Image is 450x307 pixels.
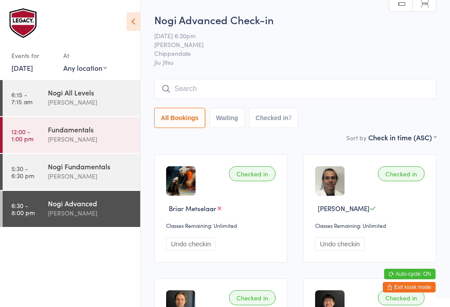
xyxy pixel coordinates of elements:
[11,91,33,105] time: 6:15 - 7:15 am
[154,58,436,66] span: Jiu Jitsu
[154,40,423,49] span: [PERSON_NAME]
[9,7,40,40] img: Legacy Brazilian Jiu Jitsu
[229,166,276,181] div: Checked in
[166,166,196,196] img: image1705444000.png
[346,133,367,142] label: Sort by
[154,79,436,99] input: Search
[11,165,34,179] time: 5:30 - 6:30 pm
[318,204,370,213] span: [PERSON_NAME]
[229,290,276,305] div: Checked in
[63,63,107,73] div: Any location
[11,63,33,73] a: [DATE]
[154,12,436,27] h2: Nogi Advanced Check-in
[3,80,140,116] a: 6:15 -7:15 amNogi All Levels[PERSON_NAME]
[378,166,425,181] div: Checked in
[48,134,133,144] div: [PERSON_NAME]
[11,128,33,142] time: 12:00 - 1:00 pm
[48,171,133,181] div: [PERSON_NAME]
[154,49,423,58] span: Chippendale
[11,202,35,216] time: 6:30 - 8:00 pm
[11,48,54,63] div: Events for
[48,88,133,97] div: Nogi All Levels
[315,222,427,229] div: Classes Remaining: Unlimited
[154,31,423,40] span: [DATE] 6:30pm
[3,154,140,190] a: 5:30 -6:30 pmNogi Fundamentals[PERSON_NAME]
[249,108,299,128] button: Checked in7
[166,222,278,229] div: Classes Remaining: Unlimited
[48,124,133,134] div: Fundamentals
[315,166,345,196] img: image1688469197.png
[48,198,133,208] div: Nogi Advanced
[368,132,436,142] div: Check in time (ASC)
[315,237,365,251] button: Undo checkin
[48,97,133,107] div: [PERSON_NAME]
[154,108,205,128] button: All Bookings
[210,108,245,128] button: Waiting
[63,48,107,63] div: At
[384,269,435,279] button: Auto-cycle: ON
[48,161,133,171] div: Nogi Fundamentals
[166,237,216,251] button: Undo checkin
[3,191,140,227] a: 6:30 -8:00 pmNogi Advanced[PERSON_NAME]
[288,114,292,121] div: 7
[169,204,216,213] span: Briar Metselaar
[48,208,133,218] div: [PERSON_NAME]
[3,117,140,153] a: 12:00 -1:00 pmFundamentals[PERSON_NAME]
[383,282,435,292] button: Exit kiosk mode
[378,290,425,305] div: Checked in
